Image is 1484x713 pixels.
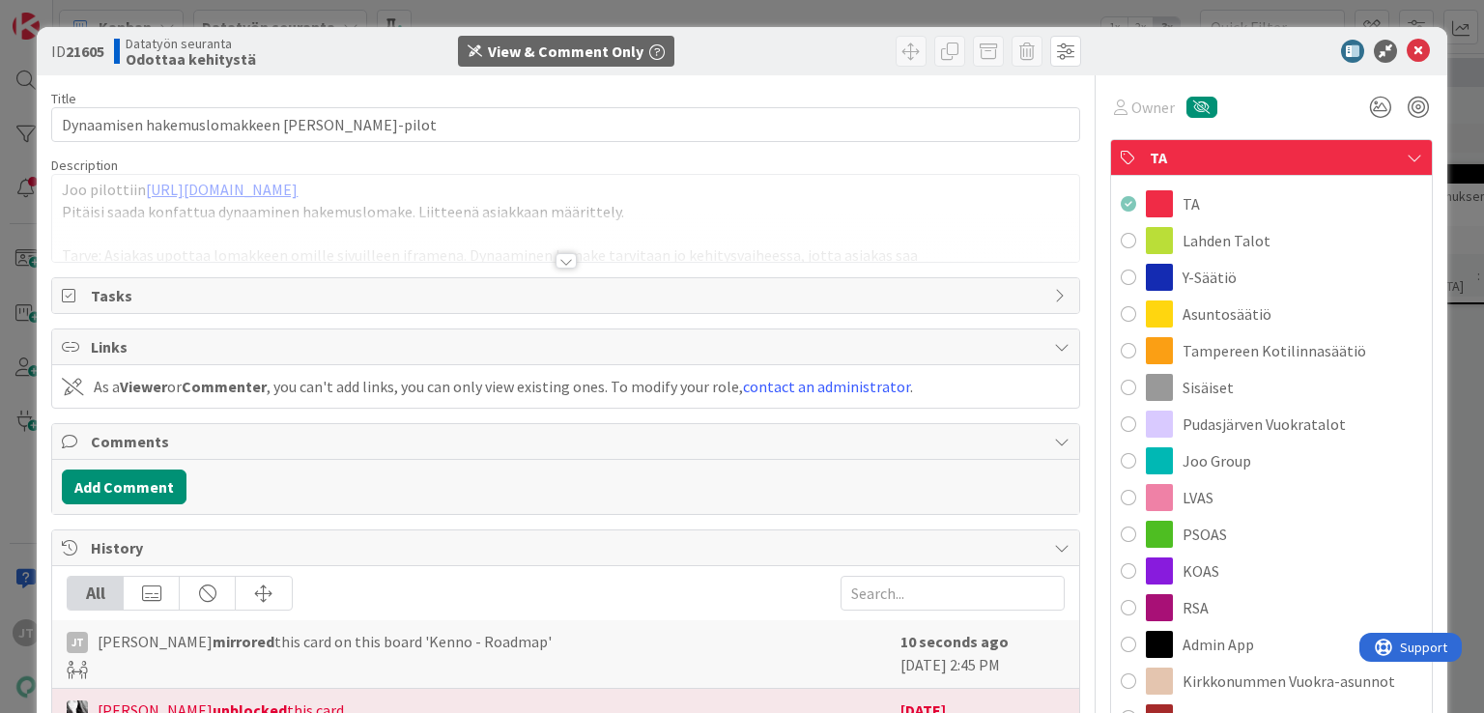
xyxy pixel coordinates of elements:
[91,536,1043,559] span: History
[1183,633,1254,656] span: Admin App
[98,630,552,653] span: [PERSON_NAME] this card on this board 'Kenno - Roadmap'
[126,36,256,51] span: Datatyön seuranta
[62,201,1069,223] p: Pitäisi saada konfattua dynaaminen hakemuslomake. Liitteenä asiakkaan määrittely.
[841,576,1065,611] input: Search...
[1183,376,1234,399] span: Sisäiset
[1183,596,1209,619] span: RSA
[900,630,1065,678] div: [DATE] 2:45 PM
[120,377,167,396] b: Viewer
[1183,559,1219,583] span: KOAS
[900,632,1009,651] b: 10 seconds ago
[182,377,267,396] b: Commenter
[743,377,910,396] a: contact an administrator
[1183,413,1346,436] span: Pudasjärven Vuokratalot
[94,375,913,398] div: As a or , you can't add links, you can only view existing ones. To modify your role, .
[1150,146,1397,169] span: TA
[126,51,256,67] b: Odottaa kehitystä
[1183,192,1200,215] span: TA
[91,430,1043,453] span: Comments
[51,40,104,63] span: ID
[91,335,1043,358] span: Links
[41,3,88,26] span: Support
[1183,229,1270,252] span: Lahden Talot
[67,632,88,653] div: JT
[91,284,1043,307] span: Tasks
[68,577,124,610] div: All
[1183,670,1395,693] span: Kirkkonummen Vuokra-asunnot
[66,42,104,61] b: 21605
[1183,339,1366,362] span: Tampereen Kotilinnasäätiö
[51,107,1079,142] input: type card name here...
[1183,266,1237,289] span: Y-Säätiö
[1183,302,1271,326] span: Asuntosäätiö
[1183,486,1213,509] span: LVAS
[213,632,274,651] b: mirrored
[1183,449,1251,472] span: Joo Group
[146,180,298,199] a: [URL][DOMAIN_NAME]
[62,179,1069,201] p: Joo pilottiin
[62,470,186,504] button: Add Comment
[488,40,643,63] div: View & Comment Only
[1183,523,1227,546] span: PSOAS
[51,90,76,107] label: Title
[51,157,118,174] span: Description
[1131,96,1175,119] span: Owner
